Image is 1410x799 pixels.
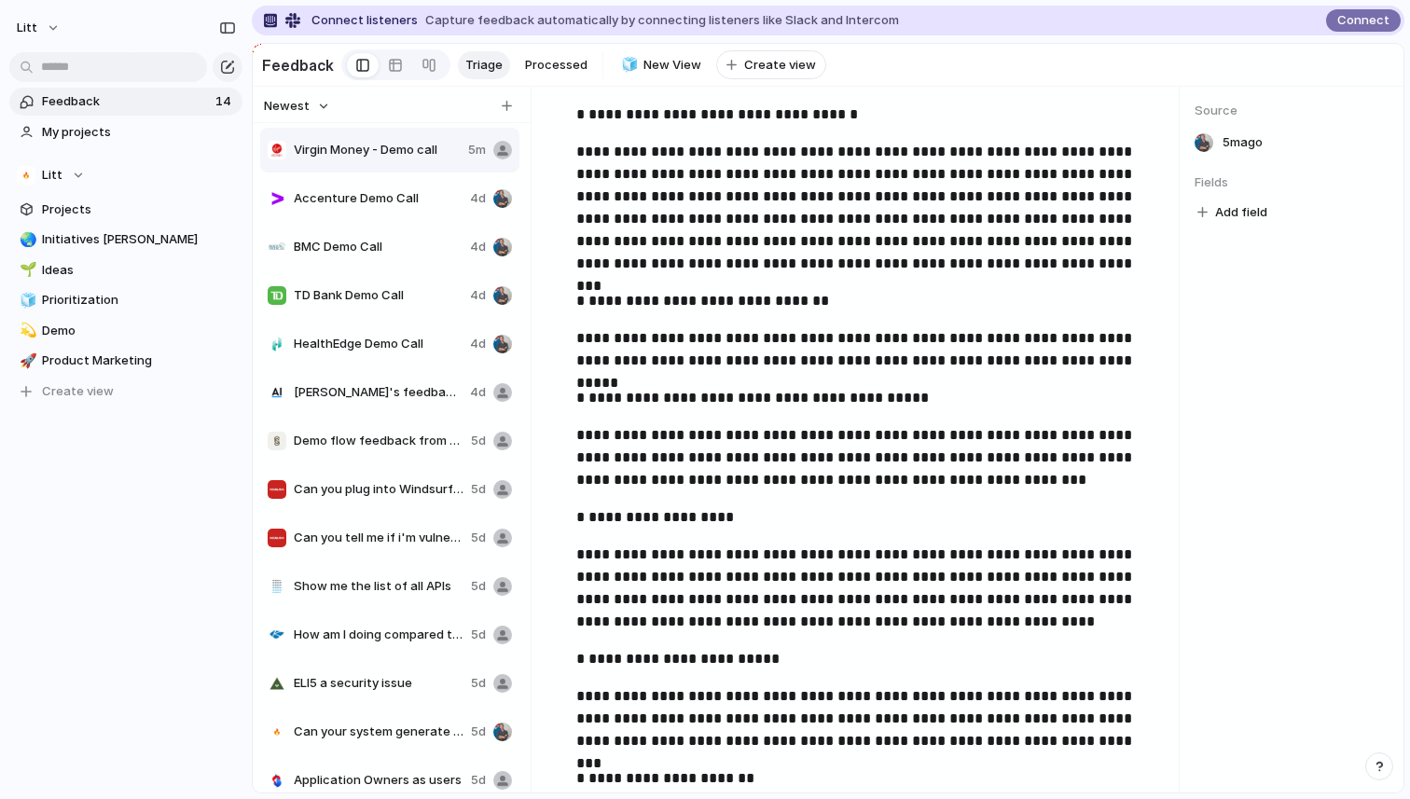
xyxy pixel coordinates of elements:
a: Feedback14 [9,88,242,116]
span: Prioritization [42,291,236,310]
button: Create view [716,50,826,80]
button: Connect [1326,9,1401,32]
span: Create view [42,382,114,401]
span: Can your system generate exploits to CVEs without pocs? [294,723,463,741]
button: 🧊 [618,56,637,75]
span: HealthEdge Demo Call [294,335,463,353]
span: Initiatives [PERSON_NAME] [42,230,236,249]
span: Litt [17,19,37,37]
span: BMC Demo Call [294,238,463,256]
div: 🌏 [20,229,33,251]
a: Processed [518,51,595,79]
a: 🌱Ideas [9,256,242,284]
span: 5m [468,141,486,159]
a: Projects [9,196,242,224]
span: Can you tell me if i'm vulnerable to CVE-123 that is in the news? [294,529,463,547]
button: 🌱 [17,261,35,280]
span: Feedback [42,92,210,111]
span: Product Marketing [42,351,236,370]
button: 🚀 [17,351,35,370]
span: Show me the list of all APIs [294,577,463,596]
span: 4d [470,238,486,256]
span: Fields [1195,173,1389,192]
a: 🌏Initiatives [PERSON_NAME] [9,226,242,254]
span: Add field [1215,203,1267,222]
span: Triage [465,56,503,75]
span: Ideas [42,261,236,280]
span: 4d [470,189,486,208]
span: 5d [471,723,486,741]
button: Newest [261,94,333,118]
span: Virgin Money - Demo call [294,141,461,159]
div: 💫 [20,320,33,341]
button: 🧊 [17,291,35,310]
span: 5d [471,674,486,693]
span: Connect [1337,11,1389,30]
a: 🚀Product Marketing [9,347,242,375]
span: Source [1195,102,1389,120]
span: ELI5 a security issue [294,674,463,693]
div: 🚀 [20,351,33,372]
span: My projects [42,123,236,142]
div: 🧊 [20,290,33,311]
a: Triage [458,51,510,79]
span: Accenture Demo Call [294,189,463,208]
span: Demo [42,322,236,340]
a: 🧊New View [611,51,709,79]
button: Add field [1195,200,1270,225]
span: Litt [42,166,62,185]
span: Newest [264,97,310,116]
h2: Feedback [262,54,334,76]
a: My projects [9,118,242,146]
button: Litt [9,161,242,189]
a: 💫Demo [9,317,242,345]
button: 💫 [17,322,35,340]
span: 14 [215,92,235,111]
div: 🌱 [20,259,33,281]
span: New View [643,56,701,75]
span: 5d [471,529,486,547]
span: Connect listeners [311,11,418,30]
span: 4d [470,335,486,353]
a: 🧊Prioritization [9,286,242,314]
span: 5d [471,480,486,499]
span: 5d [471,626,486,644]
span: Capture feedback automatically by connecting listeners like Slack and Intercom [425,11,899,30]
button: Litt [8,13,70,43]
span: TD Bank Demo Call [294,286,463,305]
span: 5m ago [1223,133,1263,152]
span: How am I doing compared to my industry? [294,626,463,644]
span: 4d [470,286,486,305]
span: 5d [471,577,486,596]
span: Processed [525,56,587,75]
span: Demo flow feedback from Gili [294,432,463,450]
button: 🌏 [17,230,35,249]
span: Create view [744,56,816,75]
span: Can you plug into Windsurf/Cursor as an MCP? [294,480,463,499]
span: Projects [42,200,236,219]
span: 4d [470,383,486,402]
span: Application Owners as users [294,771,463,790]
div: 🧊 [621,54,634,76]
span: [PERSON_NAME]'s feedback on demo [294,383,463,402]
button: Create view [9,378,242,406]
span: 5d [471,432,486,450]
span: 5d [471,771,486,790]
